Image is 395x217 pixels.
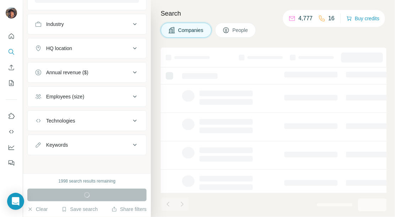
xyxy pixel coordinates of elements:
button: Clear [27,206,48,213]
p: 16 [328,14,335,23]
button: Annual revenue ($) [28,64,146,81]
div: Technologies [46,117,75,124]
button: Buy credits [346,13,379,23]
div: Industry [46,21,64,28]
h4: Search [161,9,386,18]
button: My lists [6,77,17,89]
div: HQ location [46,45,72,52]
button: Share filters [111,206,147,213]
button: Industry [28,16,146,33]
div: 1998 search results remaining [59,178,116,184]
button: Feedback [6,157,17,169]
img: Avatar [6,7,17,18]
button: Dashboard [6,141,17,154]
button: Technologies [28,112,146,129]
button: Keywords [28,136,146,153]
div: Open Intercom Messenger [7,193,24,210]
button: HQ location [28,40,146,57]
div: Keywords [46,141,68,148]
button: Save search [61,206,98,213]
button: Search [6,45,17,58]
p: 4,777 [298,14,313,23]
button: Use Surfe API [6,125,17,138]
button: Enrich CSV [6,61,17,74]
button: Quick start [6,30,17,43]
span: Companies [178,27,204,34]
button: Employees (size) [28,88,146,105]
div: Annual revenue ($) [46,69,88,76]
div: Employees (size) [46,93,84,100]
button: Use Surfe on LinkedIn [6,110,17,123]
span: People [232,27,249,34]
